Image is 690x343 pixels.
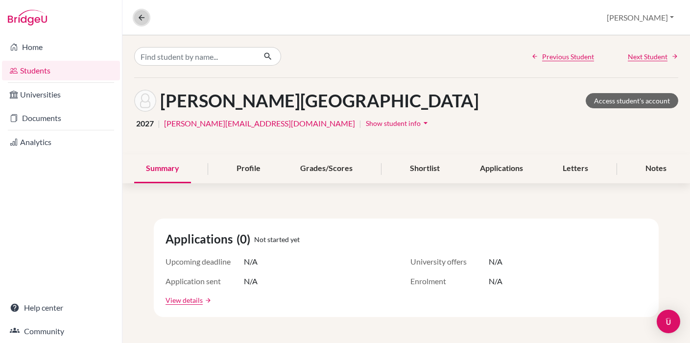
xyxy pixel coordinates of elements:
span: Previous Student [542,51,594,62]
span: Applications [166,230,237,248]
a: View details [166,295,203,305]
span: 2027 [136,118,154,129]
button: Show student infoarrow_drop_down [365,116,431,131]
span: Enrolment [410,275,489,287]
a: arrow_forward [203,297,212,304]
span: Show student info [366,119,421,127]
button: [PERSON_NAME] [602,8,678,27]
span: Application sent [166,275,244,287]
img: Santiago Urioste's avatar [134,90,156,112]
div: Notes [634,154,678,183]
h1: [PERSON_NAME][GEOGRAPHIC_DATA] [160,90,479,111]
i: arrow_drop_down [421,118,430,128]
a: Home [2,37,120,57]
span: Next Student [628,51,667,62]
a: [PERSON_NAME][EMAIL_ADDRESS][DOMAIN_NAME] [164,118,355,129]
div: Summary [134,154,191,183]
a: Students [2,61,120,80]
a: Previous Student [531,51,594,62]
span: N/A [244,256,258,268]
span: University offers [410,256,489,268]
div: Applications [468,154,535,183]
a: Help center [2,298,120,318]
a: Community [2,321,120,341]
div: Open Intercom Messenger [657,310,680,333]
span: N/A [489,275,502,287]
input: Find student by name... [134,47,256,66]
a: Next Student [628,51,678,62]
span: Upcoming deadline [166,256,244,268]
a: Access student's account [586,93,678,108]
span: Not started yet [254,234,300,245]
span: N/A [489,256,502,268]
img: Bridge-U [8,10,47,25]
span: (0) [237,230,254,248]
div: Grades/Scores [288,154,364,183]
span: | [359,118,361,129]
a: Documents [2,108,120,128]
span: | [158,118,160,129]
a: Universities [2,85,120,104]
a: Analytics [2,132,120,152]
span: N/A [244,275,258,287]
div: Letters [551,154,600,183]
div: Shortlist [398,154,452,183]
div: Profile [225,154,272,183]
